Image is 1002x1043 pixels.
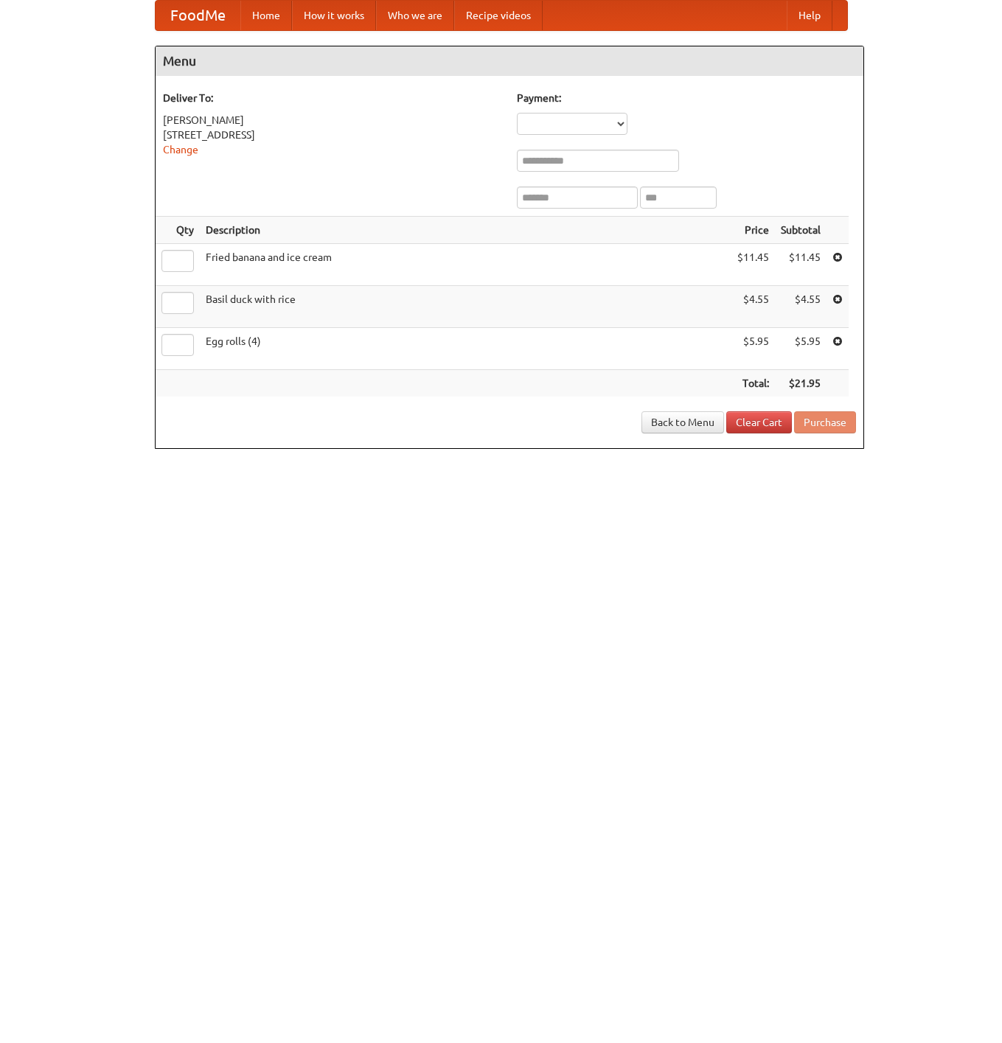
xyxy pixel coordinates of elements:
td: $11.45 [775,244,827,286]
a: How it works [292,1,376,30]
td: $5.95 [731,328,775,370]
h4: Menu [156,46,863,76]
th: Price [731,217,775,244]
a: Change [163,144,198,156]
td: Egg rolls (4) [200,328,731,370]
h5: Payment: [517,91,856,105]
a: FoodMe [156,1,240,30]
a: Back to Menu [641,411,724,433]
th: Description [200,217,731,244]
button: Purchase [794,411,856,433]
th: Total: [731,370,775,397]
td: $4.55 [731,286,775,328]
a: Help [787,1,832,30]
a: Clear Cart [726,411,792,433]
td: $4.55 [775,286,827,328]
th: Subtotal [775,217,827,244]
a: Recipe videos [454,1,543,30]
td: $5.95 [775,328,827,370]
a: Home [240,1,292,30]
td: $11.45 [731,244,775,286]
h5: Deliver To: [163,91,502,105]
a: Who we are [376,1,454,30]
th: $21.95 [775,370,827,397]
div: [STREET_ADDRESS] [163,128,502,142]
div: [PERSON_NAME] [163,113,502,128]
td: Basil duck with rice [200,286,731,328]
td: Fried banana and ice cream [200,244,731,286]
th: Qty [156,217,200,244]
